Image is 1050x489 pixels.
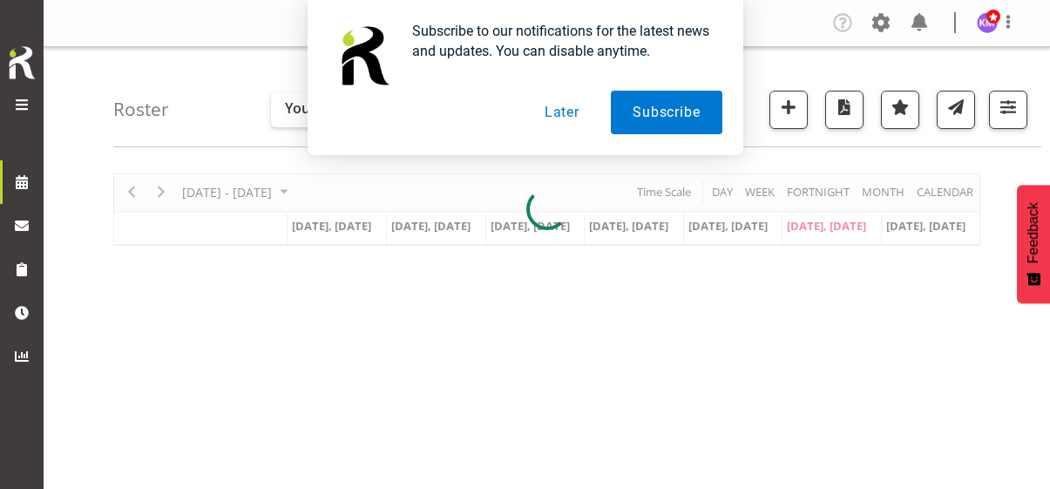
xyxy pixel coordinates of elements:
button: Feedback - Show survey [1017,185,1050,303]
button: Subscribe [611,91,721,134]
img: notification icon [329,21,398,91]
div: Subscribe to our notifications for the latest news and updates. You can disable anytime. [398,21,722,61]
button: Later [523,91,601,134]
span: Feedback [1026,202,1041,263]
